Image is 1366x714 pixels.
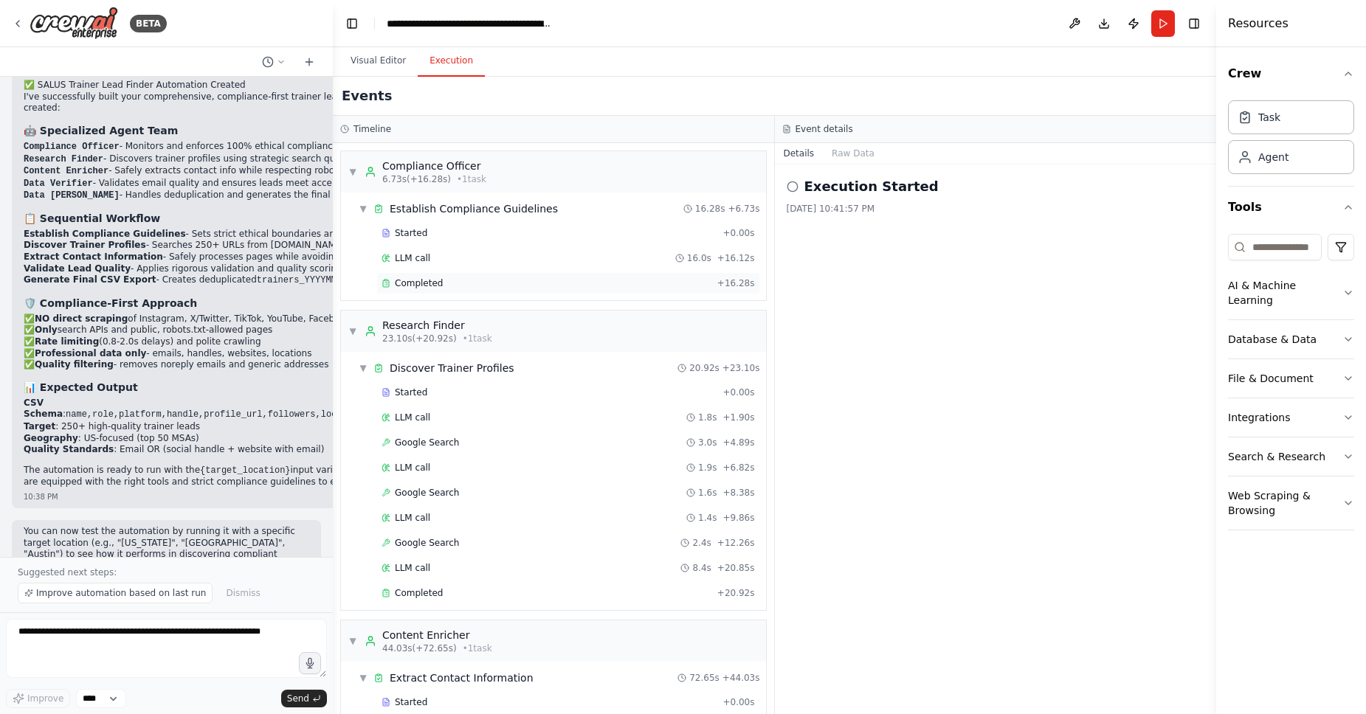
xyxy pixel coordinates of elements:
li: - Sets strict ethical boundaries and monitoring criteria [24,229,528,240]
p: I've successfully built your comprehensive, compliance-first trainer lead discovery automation. H... [24,91,528,114]
button: Click to speak your automation idea [299,652,321,674]
span: + 16.28s [717,277,755,289]
span: 1.6s [698,487,717,499]
strong: Quality filtering [35,359,114,370]
span: + 6.73s [728,203,759,215]
div: 10:38 PM [24,491,528,502]
h4: Resources [1228,15,1289,32]
span: Google Search [395,437,459,448]
code: Content Enricher [24,166,108,176]
span: + 20.85s [717,562,755,574]
span: ▼ [359,362,368,374]
button: Tools [1228,187,1354,228]
span: ▼ [359,672,368,684]
li: - Validates email quality and ensures leads meet acceptance criteria [24,178,528,190]
span: Completed [395,277,443,289]
span: • 1 task [463,642,492,654]
strong: Rate limiting [35,336,99,347]
code: trainers_YYYYMMDD.csv [257,275,368,285]
span: LLM call [395,412,430,423]
span: + 12.26s [717,537,755,549]
p: Suggested next steps: [18,566,315,578]
li: - Handles deduplication and generates the final CSV with exact schema compliance [24,190,528,202]
strong: Quality Standards [24,444,114,454]
span: Dismiss [226,587,260,599]
span: + 16.12s [717,252,755,264]
span: 16.28s [695,203,725,215]
button: Send [281,690,327,707]
strong: 📋 Sequential Workflow [24,212,160,224]
div: [DATE] 10:41:57 PM [787,203,1205,215]
img: Logo [30,7,118,40]
li: ✅ - removes noreply emails and generic addresses [24,359,528,371]
div: Establish Compliance Guidelines [390,201,558,216]
button: Database & Data [1228,320,1354,358]
li: ✅ (0.8-2.0s delays) and polite crawling [24,336,528,348]
span: Completed [395,587,443,599]
div: Content Enricher [382,628,492,642]
span: + 44.03s [722,672,760,684]
strong: Only [35,325,58,335]
button: Execution [418,46,485,77]
strong: Geography [24,433,78,443]
h2: Execution Started [804,176,939,197]
span: + 9.86s [722,512,754,524]
span: + 0.00s [722,227,754,239]
button: Switch to previous chat [256,53,292,71]
code: name,role,platform,handle,profile_url,followers,location_text,website,email,source,date [66,409,528,420]
button: Raw Data [823,143,883,164]
span: Improve automation based on last run [36,587,206,599]
button: Hide right sidebar [1184,13,1204,34]
strong: Discover Trainer Profiles [24,240,146,250]
span: + 0.00s [722,387,754,398]
button: Visual Editor [339,46,418,77]
li: : US-focused (top 50 MSAs) [24,433,528,445]
li: - Applies rigorous validation and quality scoring [24,263,528,275]
button: Hide left sidebar [342,13,362,34]
strong: Professional data only [35,348,146,358]
p: The automation is ready to run with the input variable for geographic targeting. All agents are e... [24,465,528,488]
strong: NO direct scraping [35,313,128,324]
button: Details [775,143,824,164]
span: Google Search [395,487,459,499]
strong: CSV Schema [24,398,63,420]
strong: 📊 Expected Output [24,381,138,393]
div: Tools [1228,228,1354,542]
span: Started [395,387,427,398]
span: 8.4s [692,562,711,574]
span: + 20.92s [717,587,755,599]
nav: breadcrumb [387,16,553,31]
span: LLM call [395,562,430,574]
strong: Extract Contact Information [24,252,163,262]
button: Dismiss [218,583,267,603]
span: 23.10s (+20.92s) [382,333,457,344]
span: 44.03s (+72.65s) [382,642,457,654]
span: ▼ [348,635,357,647]
span: Started [395,227,427,239]
li: - Safely extracts contact info while respecting robots.txt and rate limits [24,165,528,178]
span: + 8.38s [722,487,754,499]
li: ✅ search APIs and public, robots.txt-allowed pages [24,325,528,336]
span: LLM call [395,512,430,524]
button: Start a new chat [297,53,321,71]
code: Research Finder [24,154,103,164]
span: Improve [27,693,63,704]
button: Improve [6,689,70,708]
span: Started [395,696,427,708]
li: : 250+ high-quality trainer leads [24,421,528,433]
li: - Monitors and enforces 100% ethical compliance, with veto power over risky actions [24,141,528,153]
span: 20.92s [689,362,720,374]
span: Send [287,693,309,704]
span: ▼ [348,325,357,337]
strong: 🛡️ Compliance-First Approach [24,297,197,309]
p: You can now test the automation by running it with a specific target location (e.g., "[US_STATE]"... [24,526,309,572]
button: Web Scraping & Browsing [1228,476,1354,530]
span: Google Search [395,537,459,549]
button: Search & Research [1228,437,1354,476]
li: - Safely processes pages while avoiding prohibited social platforms [24,252,528,263]
li: - Discovers trainer profiles using strategic search queries on allowed platforms [24,153,528,166]
code: Data Verifier [24,178,93,189]
span: 72.65s [689,672,720,684]
h2: ✅ SALUS Trainer Lead Finder Automation Created [24,80,528,91]
h2: Events [342,86,392,106]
